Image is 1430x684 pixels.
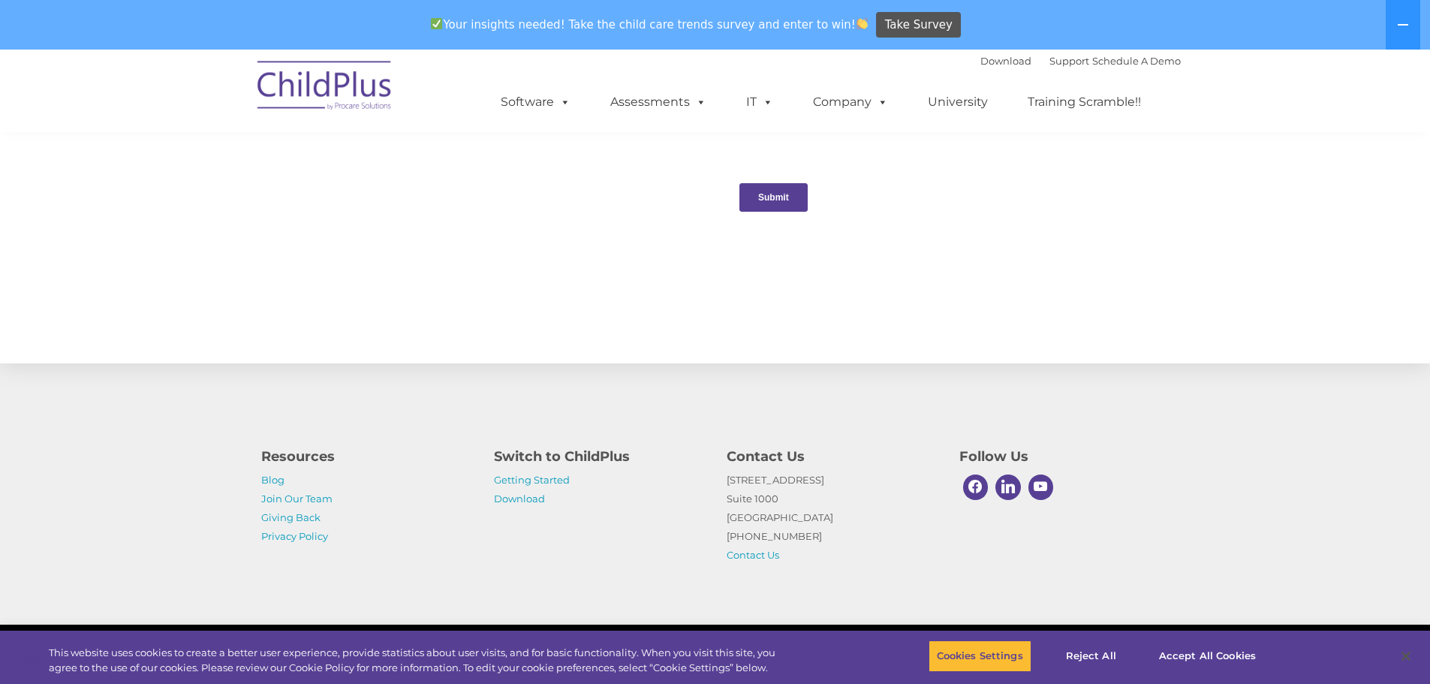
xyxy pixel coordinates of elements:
a: Download [980,55,1031,67]
img: ChildPlus by Procare Solutions [250,50,400,125]
a: Getting Started [494,474,570,486]
a: Youtube [1025,471,1058,504]
p: [STREET_ADDRESS] Suite 1000 [GEOGRAPHIC_DATA] [PHONE_NUMBER] [727,471,937,565]
span: Last name [209,99,254,110]
a: Support [1049,55,1089,67]
font: | [980,55,1181,67]
a: Training Scramble!! [1013,87,1156,117]
a: Join Our Team [261,493,333,505]
a: Linkedin [992,471,1025,504]
h4: Resources [261,446,471,467]
a: Take Survey [876,12,961,38]
a: Company [798,87,903,117]
a: University [913,87,1003,117]
span: Your insights needed! Take the child care trends survey and enter to win! [425,10,875,39]
a: IT [731,87,788,117]
a: Blog [261,474,284,486]
h4: Switch to ChildPlus [494,446,704,467]
button: Accept All Cookies [1151,640,1264,672]
h4: Follow Us [959,446,1170,467]
button: Reject All [1044,640,1138,672]
a: Contact Us [727,549,779,561]
a: Facebook [959,471,992,504]
button: Cookies Settings [929,640,1031,672]
img: 👏 [856,18,868,29]
span: Phone number [209,161,272,172]
a: Privacy Policy [261,530,328,542]
a: Download [494,493,545,505]
a: Giving Back [261,511,321,523]
span: Take Survey [885,12,953,38]
a: Software [486,87,586,117]
a: Assessments [595,87,721,117]
button: Close [1389,640,1422,673]
h4: Contact Us [727,446,937,467]
a: Schedule A Demo [1092,55,1181,67]
div: This website uses cookies to create a better user experience, provide statistics about user visit... [49,646,787,675]
img: ✅ [431,18,442,29]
